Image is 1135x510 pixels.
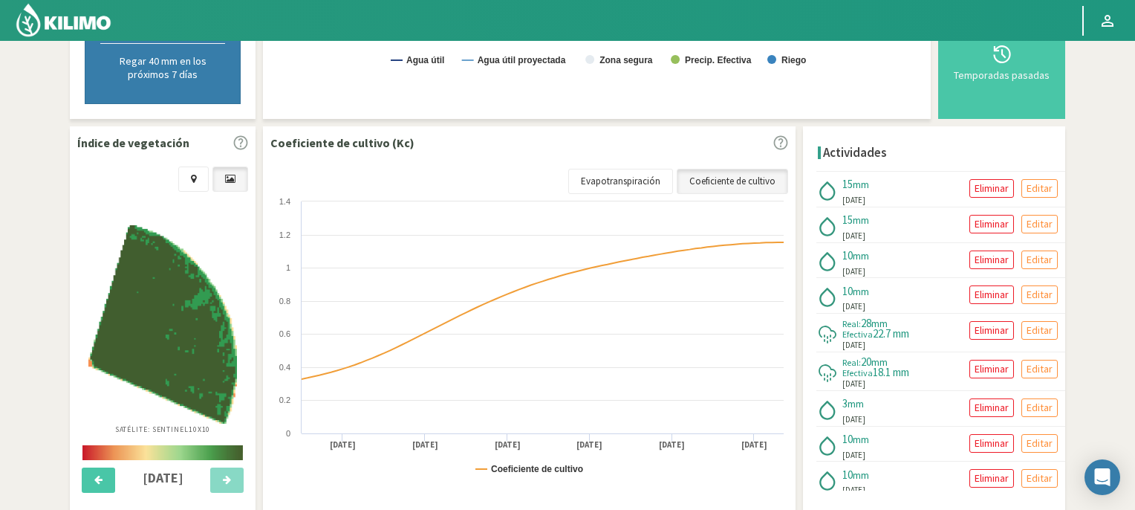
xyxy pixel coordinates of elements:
text: 0.4 [279,363,290,372]
p: Editar [1027,180,1053,197]
p: Eliminar [975,180,1009,197]
a: Coeficiente de cultivo [677,169,788,194]
text: [DATE] [495,439,521,451]
span: mm [848,397,864,410]
text: Agua útil [406,55,444,65]
span: Real: [842,318,861,329]
button: Editar [1021,360,1058,378]
button: Editar [1021,321,1058,340]
button: Eliminar [969,469,1014,488]
button: Eliminar [969,321,1014,340]
img: scale [82,445,243,460]
button: Editar [1021,398,1058,417]
text: [DATE] [412,439,438,451]
text: 1.4 [279,197,290,206]
text: Precip. Efectiva [685,55,752,65]
h4: Actividades [823,146,887,160]
img: Kilimo [15,2,112,38]
p: Eliminar [975,322,1009,339]
button: Eliminar [969,179,1014,198]
span: 3 [842,396,848,410]
p: Eliminar [975,361,1009,378]
span: mm [871,317,888,330]
button: Temporadas pasadas [946,11,1058,112]
p: Editar [1027,286,1053,303]
span: 28 [861,316,871,330]
span: mm [853,213,869,227]
p: Editar [1027,470,1053,487]
span: Real: [842,357,861,368]
span: [DATE] [842,230,865,242]
span: [DATE] [842,339,865,352]
text: 1 [286,263,290,272]
text: 1.2 [279,230,290,239]
span: [DATE] [842,194,865,207]
p: Editar [1027,435,1053,452]
span: 10 [842,248,853,262]
span: [DATE] [842,413,865,426]
p: Eliminar [975,399,1009,416]
text: 0.8 [279,297,290,306]
button: Eliminar [969,285,1014,304]
text: 0.6 [279,329,290,338]
text: [DATE] [576,439,602,451]
span: mm [853,285,869,298]
span: 10X10 [189,425,211,434]
span: Efectiva [842,329,873,340]
span: 22.7 mm [873,326,909,340]
span: [DATE] [842,300,865,313]
span: 18.1 mm [873,365,909,379]
text: [DATE] [330,439,356,451]
span: mm [853,433,869,446]
span: [DATE] [842,484,865,497]
button: Editar [1021,434,1058,453]
span: [DATE] [842,265,865,278]
img: aba62edc-c499-4d1d-922a-7b2e0550213c_-_sentinel_-_2025-09-03.png [88,225,237,424]
p: Eliminar [975,470,1009,487]
span: Efectiva [842,367,873,378]
span: 10 [842,284,853,298]
p: Editar [1027,251,1053,268]
p: Índice de vegetación [77,134,189,152]
p: Eliminar [975,435,1009,452]
text: Agua útil proyectada [478,55,566,65]
a: Evapotranspiración [568,169,673,194]
p: Editar [1027,399,1053,416]
button: Editar [1021,469,1058,488]
button: Editar [1021,285,1058,304]
span: 10 [842,432,853,446]
span: 20 [861,355,871,369]
p: Editar [1027,361,1053,378]
span: mm [853,468,869,482]
text: 0 [286,429,290,438]
button: Editar [1021,215,1058,233]
p: Coeficiente de cultivo (Kc) [270,134,414,152]
text: Coeficiente de cultivo [491,464,583,474]
p: Satélite: Sentinel [115,424,211,435]
p: Editar [1027,322,1053,339]
span: [DATE] [842,449,865,462]
button: Eliminar [969,360,1014,378]
button: Eliminar [969,434,1014,453]
text: [DATE] [741,439,767,451]
button: Eliminar [969,215,1014,233]
p: Eliminar [975,216,1009,233]
text: Zona segura [599,55,653,65]
button: Eliminar [969,251,1014,269]
span: 10 [842,468,853,482]
p: Eliminar [975,286,1009,303]
text: [DATE] [659,439,685,451]
span: mm [853,178,869,191]
button: Eliminar [969,398,1014,417]
div: Open Intercom Messenger [1084,459,1120,495]
span: 15 [842,177,853,191]
p: Regar 40 mm en los próximos 7 días [100,54,225,81]
span: mm [871,355,888,369]
button: Editar [1021,251,1058,269]
div: Temporadas pasadas [950,70,1053,80]
h4: [DATE] [124,471,202,485]
p: Editar [1027,216,1053,233]
text: 0.2 [279,396,290,404]
span: 15 [842,213,853,227]
text: Riego [781,55,806,65]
